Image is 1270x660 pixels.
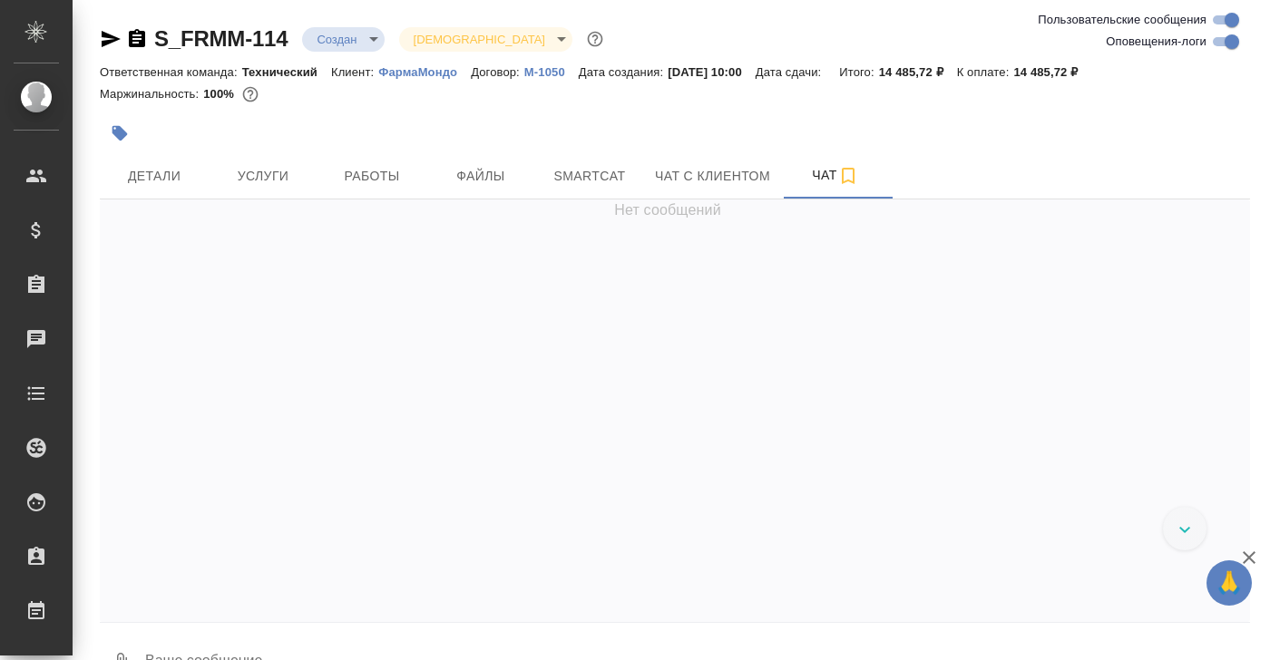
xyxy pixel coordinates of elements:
[378,65,471,79] p: ФармаМондо
[100,87,203,101] p: Маржинальность:
[408,32,551,47] button: [DEMOGRAPHIC_DATA]
[242,65,331,79] p: Технический
[471,65,524,79] p: Договор:
[839,65,878,79] p: Итого:
[614,199,721,221] span: Нет сообщений
[331,65,378,79] p: Клиент:
[583,27,607,51] button: Доп статусы указывают на важность/срочность заказа
[154,26,288,51] a: S_FRMM-114
[1206,560,1252,606] button: 🙏
[837,165,859,187] svg: Подписаться
[579,65,668,79] p: Дата создания:
[220,165,307,188] span: Услуги
[1038,11,1206,29] span: Пользовательские сообщения
[879,65,957,79] p: 14 485,72 ₽
[302,27,384,52] div: Создан
[311,32,362,47] button: Создан
[655,165,770,188] span: Чат с клиентом
[126,28,148,50] button: Скопировать ссылку
[378,63,471,79] a: ФармаМондо
[792,164,879,187] span: Чат
[437,165,524,188] span: Файлы
[399,27,572,52] div: Создан
[239,82,262,106] button: 0.00 RUB;
[524,63,579,79] a: М-1050
[111,165,198,188] span: Детали
[756,65,825,79] p: Дата сдачи:
[1013,65,1091,79] p: 14 485,72 ₽
[1106,33,1206,51] span: Оповещения-логи
[100,65,242,79] p: Ответственная команда:
[546,165,633,188] span: Smartcat
[957,65,1014,79] p: К оплате:
[668,65,756,79] p: [DATE] 10:00
[524,65,579,79] p: М-1050
[100,113,140,153] button: Добавить тэг
[100,28,122,50] button: Скопировать ссылку для ЯМессенджера
[1214,564,1245,602] span: 🙏
[203,87,239,101] p: 100%
[328,165,415,188] span: Работы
